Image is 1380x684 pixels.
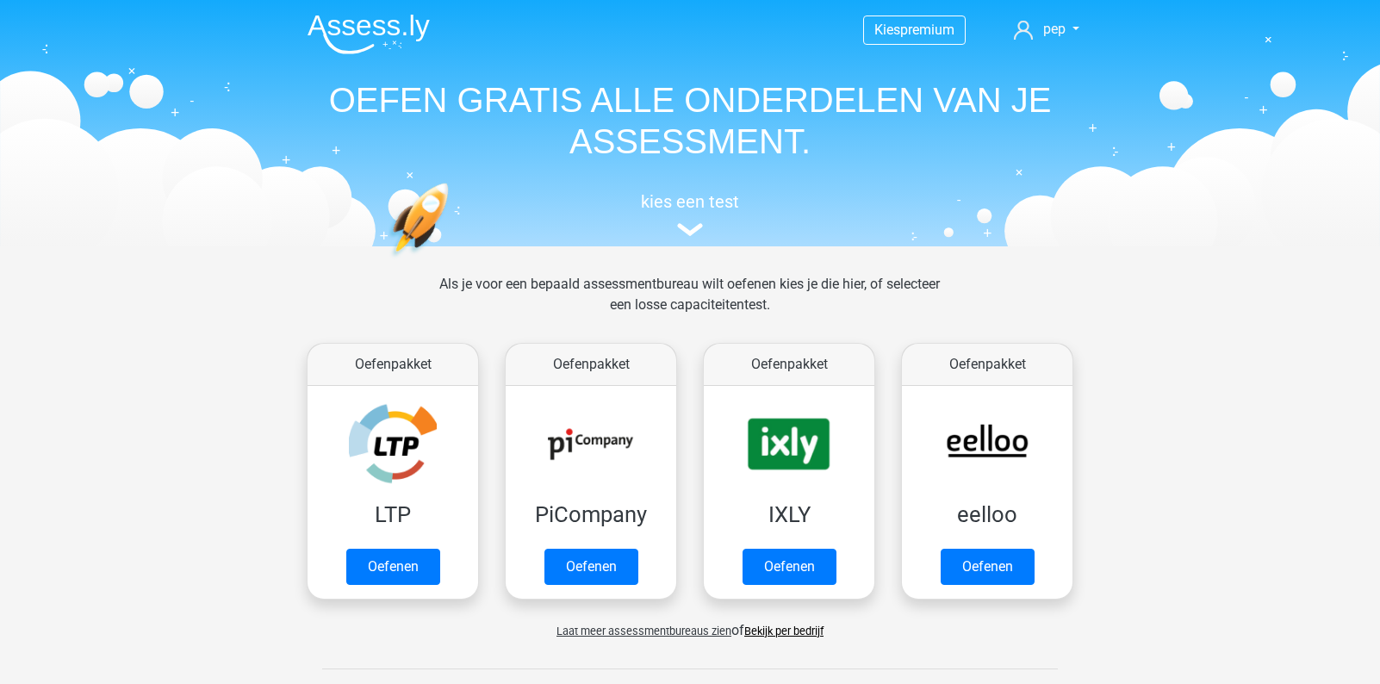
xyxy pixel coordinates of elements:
[1043,21,1066,37] span: pep
[294,606,1086,641] div: of
[544,549,638,585] a: Oefenen
[900,22,954,38] span: premium
[864,18,965,41] a: Kiespremium
[294,79,1086,162] h1: OEFEN GRATIS ALLE ONDERDELEN VAN JE ASSESSMENT.
[389,183,515,339] img: oefenen
[294,191,1086,237] a: kies een test
[874,22,900,38] span: Kies
[677,223,703,236] img: assessment
[346,549,440,585] a: Oefenen
[308,14,430,54] img: Assessly
[743,549,836,585] a: Oefenen
[294,191,1086,212] h5: kies een test
[1007,19,1086,40] a: pep
[426,274,954,336] div: Als je voor een bepaald assessmentbureau wilt oefenen kies je die hier, of selecteer een losse ca...
[744,625,824,637] a: Bekijk per bedrijf
[556,625,731,637] span: Laat meer assessmentbureaus zien
[941,549,1035,585] a: Oefenen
